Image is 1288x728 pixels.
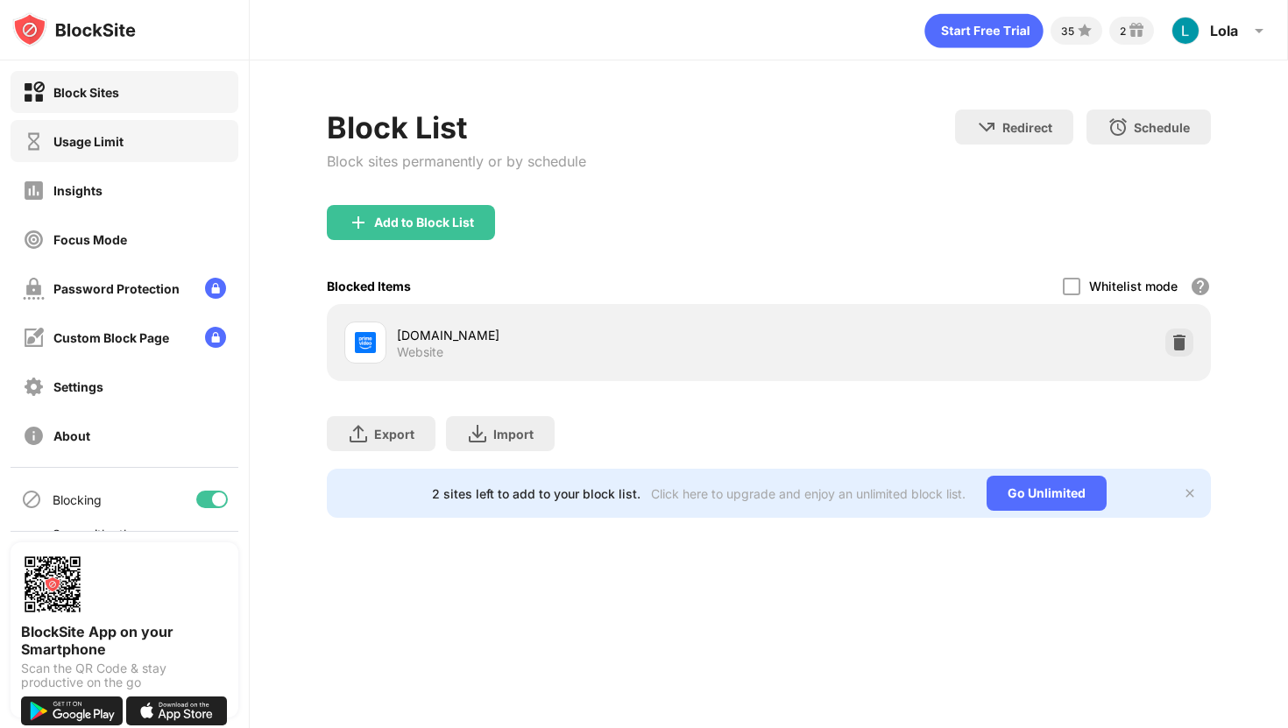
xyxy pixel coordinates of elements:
[53,134,124,149] div: Usage Limit
[23,376,45,398] img: settings-off.svg
[355,332,376,353] img: favicons
[1183,486,1197,500] img: x-button.svg
[23,229,45,251] img: focus-off.svg
[1171,17,1200,45] img: ACg8ocJTj3CGEWlP3CNyg0QFXpckRsvmo_CwF2oCU1m2yt1NlK3g2A=s96-c
[205,278,226,299] img: lock-menu.svg
[397,344,443,360] div: Website
[987,476,1107,511] div: Go Unlimited
[53,492,102,507] div: Blocking
[327,152,586,170] div: Block sites permanently or by schedule
[53,330,169,345] div: Custom Block Page
[1210,22,1238,39] div: Lola
[21,623,228,658] div: BlockSite App on your Smartphone
[21,661,228,689] div: Scan the QR Code & stay productive on the go
[53,183,103,198] div: Insights
[21,553,84,616] img: options-page-qr-code.png
[327,110,586,145] div: Block List
[1074,20,1095,41] img: points-small.svg
[12,12,136,47] img: logo-blocksite.svg
[53,428,90,443] div: About
[53,232,127,247] div: Focus Mode
[23,425,45,447] img: about-off.svg
[126,696,228,725] img: download-on-the-app-store.svg
[53,379,103,394] div: Settings
[1134,120,1190,135] div: Schedule
[924,13,1044,48] div: animation
[651,486,966,501] div: Click here to upgrade and enjoy an unlimited block list.
[23,327,45,349] img: customize-block-page-off.svg
[1126,20,1147,41] img: reward-small.svg
[23,81,45,103] img: block-on.svg
[1120,25,1126,38] div: 2
[53,85,119,100] div: Block Sites
[327,279,411,293] div: Blocked Items
[374,427,414,442] div: Export
[374,216,474,230] div: Add to Block List
[493,427,534,442] div: Import
[23,131,45,152] img: time-usage-off.svg
[432,486,640,501] div: 2 sites left to add to your block list.
[23,278,45,300] img: password-protection-off.svg
[23,180,45,201] img: insights-off.svg
[53,281,180,296] div: Password Protection
[21,696,123,725] img: get-it-on-google-play.svg
[53,527,143,556] div: Sync with other devices
[21,489,42,510] img: blocking-icon.svg
[1002,120,1052,135] div: Redirect
[1089,279,1178,293] div: Whitelist mode
[1061,25,1074,38] div: 35
[205,327,226,348] img: lock-menu.svg
[397,326,768,344] div: [DOMAIN_NAME]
